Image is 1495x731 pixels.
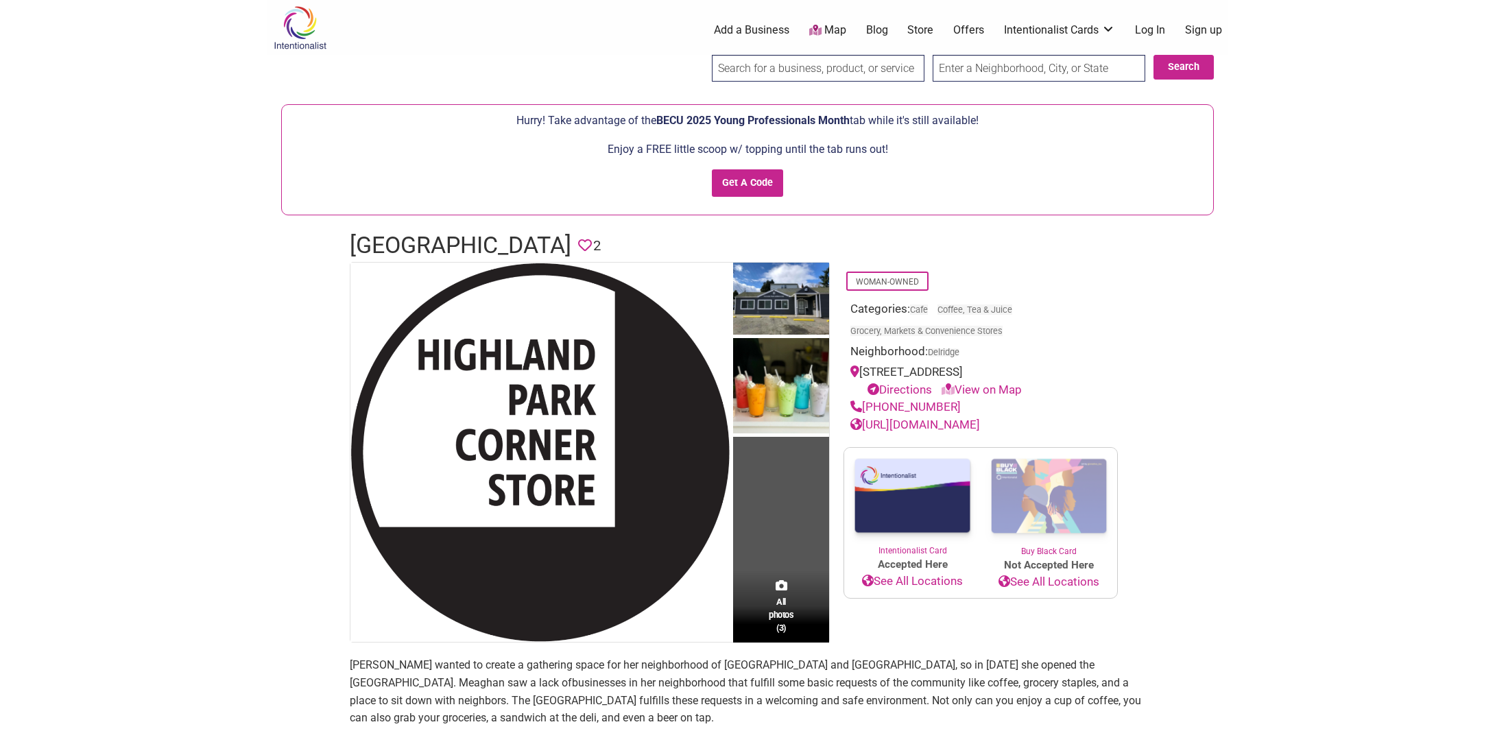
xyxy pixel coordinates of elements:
[953,23,984,38] a: Offers
[844,557,981,573] span: Accepted Here
[712,169,784,197] input: Get A Code
[856,277,919,287] a: Woman-Owned
[267,5,333,50] img: Intentionalist
[981,448,1117,558] a: Buy Black Card
[981,573,1117,591] a: See All Locations
[656,114,850,127] span: BECU 2025 Young Professionals Month
[866,23,888,38] a: Blog
[850,300,1111,343] div: Categories:
[933,55,1145,82] input: Enter a Neighborhood, City, or State
[350,658,1095,689] span: [PERSON_NAME] wanted to create a gathering space for her neighborhood of [GEOGRAPHIC_DATA] and [G...
[942,383,1022,396] a: View on Map
[350,229,571,262] h1: [GEOGRAPHIC_DATA]
[769,595,793,634] span: All photos (3)
[712,55,924,82] input: Search for a business, product, or service
[289,141,1206,158] p: Enjoy a FREE little scoop w/ topping until the tab runs out!
[1135,23,1165,38] a: Log In
[350,656,1145,726] p: businesses in her neighborhood that fulfill some basic requests of the community like coffee, gro...
[1185,23,1222,38] a: Sign up
[844,448,981,544] img: Intentionalist Card
[1004,23,1115,38] a: Intentionalist Cards
[910,304,928,315] a: Cafe
[937,304,1012,315] a: Coffee, Tea & Juice
[981,448,1117,545] img: Buy Black Card
[844,573,981,590] a: See All Locations
[850,363,1111,398] div: [STREET_ADDRESS]
[733,338,829,438] img: Highland Park Corner Store
[289,112,1206,130] p: Hurry! Take advantage of the tab while it's still available!
[1153,55,1214,80] button: Search
[733,263,829,338] img: Highland Park Corner Store
[850,418,980,431] a: [URL][DOMAIN_NAME]
[844,448,981,557] a: Intentionalist Card
[809,23,846,38] a: Map
[850,343,1111,364] div: Neighborhood:
[868,383,932,396] a: Directions
[714,23,789,38] a: Add a Business
[850,400,961,414] a: [PHONE_NUMBER]
[593,235,601,256] span: 2
[928,348,959,357] span: Delridge
[981,558,1117,573] span: Not Accepted Here
[850,326,1003,336] a: Grocery, Markets & Convenience Stores
[907,23,933,38] a: Store
[350,263,730,642] img: Highland Park Corner Store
